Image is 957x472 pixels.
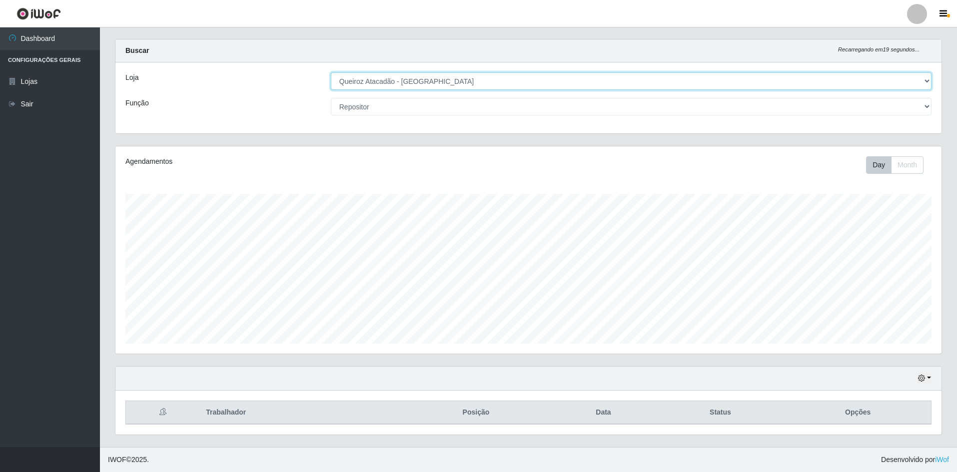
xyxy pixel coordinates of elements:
[656,401,785,425] th: Status
[551,401,656,425] th: Data
[935,456,949,464] a: iWof
[125,72,138,83] label: Loja
[200,401,401,425] th: Trabalhador
[125,98,149,108] label: Função
[881,455,949,465] span: Desenvolvido por
[866,156,892,174] button: Day
[866,156,932,174] div: Toolbar with button groups
[785,401,931,425] th: Opções
[891,156,924,174] button: Month
[401,401,551,425] th: Posição
[16,7,61,20] img: CoreUI Logo
[838,46,920,52] i: Recarregando em 19 segundos...
[108,456,126,464] span: IWOF
[866,156,924,174] div: First group
[108,455,149,465] span: © 2025 .
[125,156,453,167] div: Agendamentos
[125,46,149,54] strong: Buscar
